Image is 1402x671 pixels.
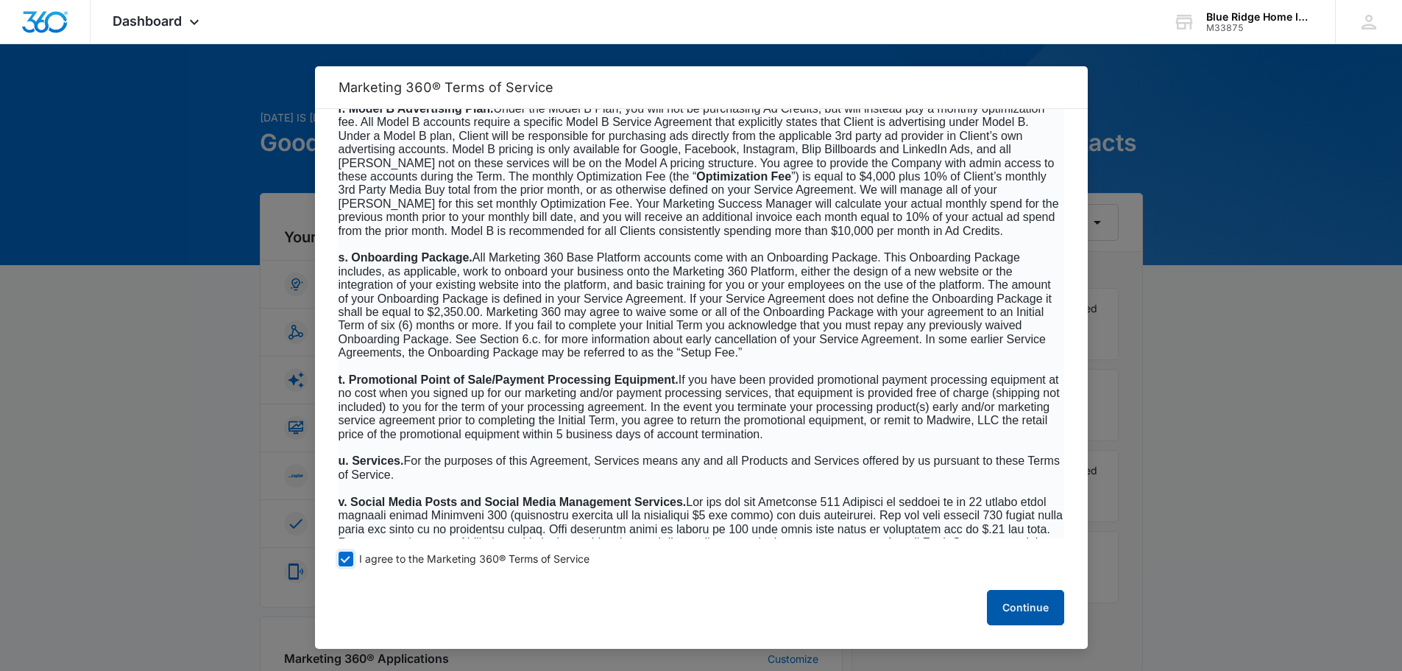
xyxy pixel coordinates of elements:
[1206,23,1314,33] div: account id
[696,170,791,183] b: Optimization Fee
[987,590,1064,625] button: Continue
[339,251,1052,359] span: All Marketing 360 Base Platform accounts come with an Onboarding Package. This Onboarding Package...
[339,102,1059,237] span: Under the Model B Plan, you will not be purchasing Ad Credits, but will instead pay a monthly opt...
[339,80,1064,95] h2: Marketing 360® Terms of Service
[1206,11,1314,23] div: account name
[339,454,404,467] span: u. Services.
[339,373,1060,440] span: If you have been provided promotional payment processing equipment at no cost when you signed up ...
[339,454,1060,480] span: For the purposes of this Agreement, Services means any and all Products and Services offered by u...
[339,373,679,386] span: t. Promotional Point of Sale/Payment Processing Equipment.
[359,552,590,566] span: I agree to the Marketing 360® Terms of Service
[339,251,472,264] span: s. Onboarding Package.
[339,102,494,115] span: r. Model B Advertising Plan.
[339,496,687,508] span: v. Social Media Posts and Social Media Management Services.
[113,13,182,29] span: Dashboard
